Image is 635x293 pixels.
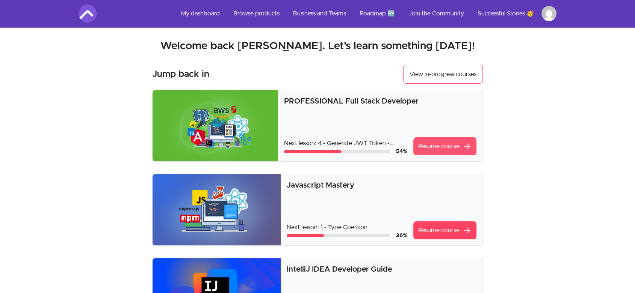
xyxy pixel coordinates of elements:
[284,139,407,148] p: Next lesson: 4 - Generate JWT Token - Signing
[396,149,407,154] span: 54 %
[284,150,390,153] div: Course progress
[287,5,352,23] a: Business and Teams
[287,264,476,275] p: IntelliJ IDEA Developer Guide
[153,90,278,161] img: Product image for PROFESSIONAL Full Stack Developer
[472,5,540,23] a: Successful Stories 🥳
[541,6,556,21] img: Profile image for Gabriel Grecu
[413,221,476,239] a: Resume coursearrow_forward
[175,5,556,23] nav: Main
[153,174,281,245] img: Product image for Javascript Mastery
[227,5,286,23] a: Browse products
[287,234,390,237] div: Course progress
[463,226,472,235] span: arrow_forward
[463,142,472,151] span: arrow_forward
[152,68,209,80] h3: Jump back in
[287,180,476,191] p: Javascript Mastery
[79,39,556,53] h2: Welcome back [PERSON_NAME]. Let's learn something [DATE]!
[403,65,483,84] a: View in-progress courses
[79,5,97,23] img: Amigoscode logo
[402,5,470,23] a: Join the Community
[354,5,401,23] a: Roadmap 🆕
[175,5,226,23] a: My dashboard
[396,233,407,238] span: 36 %
[413,137,476,155] a: Resume coursearrow_forward
[284,96,476,107] p: PROFESSIONAL Full Stack Developer
[287,223,407,232] p: Next lesson: 1 - Type Coercion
